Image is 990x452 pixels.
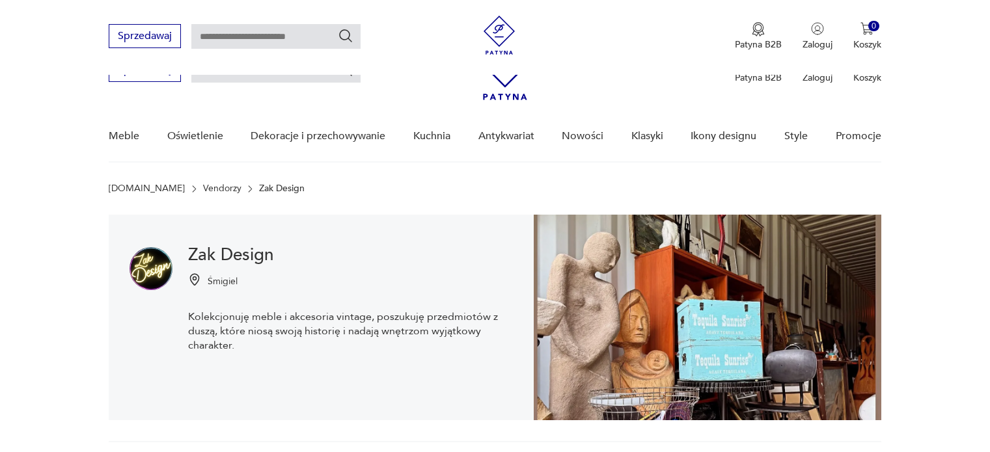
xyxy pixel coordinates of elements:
a: [DOMAIN_NAME] [109,183,185,194]
a: Dekoracje i przechowywanie [251,111,385,161]
img: Patyna - sklep z meblami i dekoracjami vintage [480,16,519,55]
img: Zak Design [534,215,881,420]
button: 0Koszyk [853,22,881,51]
a: Style [784,111,808,161]
img: Zak Design [130,247,172,290]
a: Sprzedawaj [109,33,181,42]
a: Nowości [562,111,603,161]
a: Oświetlenie [167,111,223,161]
a: Ikona medaluPatyna B2B [735,22,782,51]
a: Promocje [836,111,881,161]
p: Zaloguj [803,38,832,51]
a: Klasyki [631,111,663,161]
button: Szukaj [338,28,353,44]
button: Sprzedawaj [109,24,181,48]
button: Zaloguj [803,22,832,51]
p: Patyna B2B [735,72,782,84]
a: Vendorzy [203,183,241,194]
button: Patyna B2B [735,22,782,51]
p: Koszyk [853,72,881,84]
p: Zaloguj [803,72,832,84]
a: Ikony designu [691,111,756,161]
img: Ikona medalu [752,22,765,36]
p: Koszyk [853,38,881,51]
img: Ikonka pinezki mapy [188,273,201,286]
a: Sprzedawaj [109,66,181,75]
p: Patyna B2B [735,38,782,51]
div: 0 [868,21,879,32]
a: Kuchnia [413,111,450,161]
img: Ikona koszyka [860,22,873,35]
a: Meble [109,111,139,161]
img: Ikonka użytkownika [811,22,824,35]
p: Kolekcjonuję meble i akcesoria vintage, poszukuję przedmiotów z duszą, które niosą swoją historię... [188,310,513,352]
h1: Zak Design [188,247,513,263]
p: Zak Design [259,183,305,194]
a: Antykwariat [478,111,534,161]
p: Śmigiel [208,275,238,287]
